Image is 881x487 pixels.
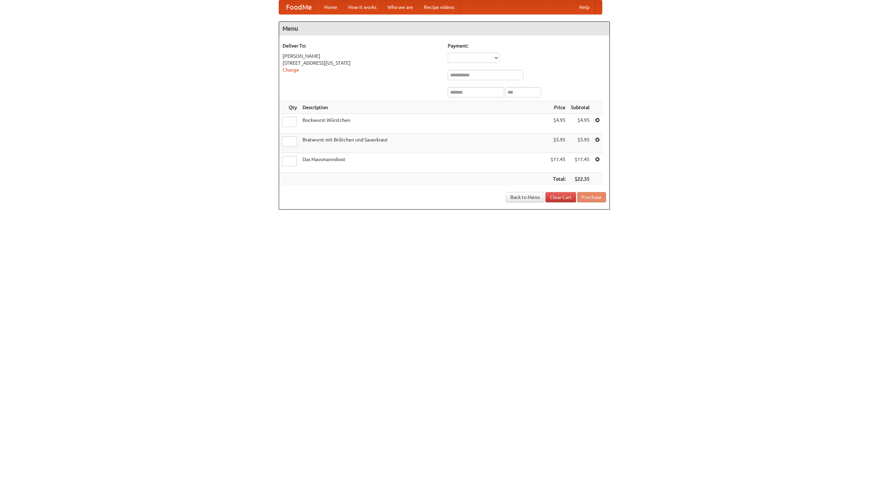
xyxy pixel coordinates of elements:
[568,114,592,134] td: $4.95
[548,173,568,186] th: Total:
[448,42,606,49] h5: Payment:
[545,192,576,202] a: Clear Cart
[300,114,548,134] td: Bockwurst Würstchen
[279,101,300,114] th: Qty
[300,153,548,173] td: Das Hausmannskost
[568,134,592,153] td: $5.95
[548,153,568,173] td: $11.45
[548,114,568,134] td: $4.95
[382,0,418,14] a: Who we are
[577,192,606,202] button: Purchase
[568,173,592,186] th: $22.35
[548,134,568,153] td: $5.95
[574,0,595,14] a: Help
[319,0,343,14] a: Home
[568,153,592,173] td: $11.45
[548,101,568,114] th: Price
[418,0,460,14] a: Recipe videos
[568,101,592,114] th: Subtotal
[283,42,441,49] h5: Deliver To:
[283,53,441,60] div: [PERSON_NAME]
[300,101,548,114] th: Description
[300,134,548,153] td: Bratwurst mit Brötchen und Sauerkraut
[279,22,609,35] h4: Menu
[279,0,319,14] a: FoodMe
[343,0,382,14] a: How it works
[283,60,441,66] div: [STREET_ADDRESS][US_STATE]
[506,192,544,202] a: Back to Menu
[283,67,299,73] a: Change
